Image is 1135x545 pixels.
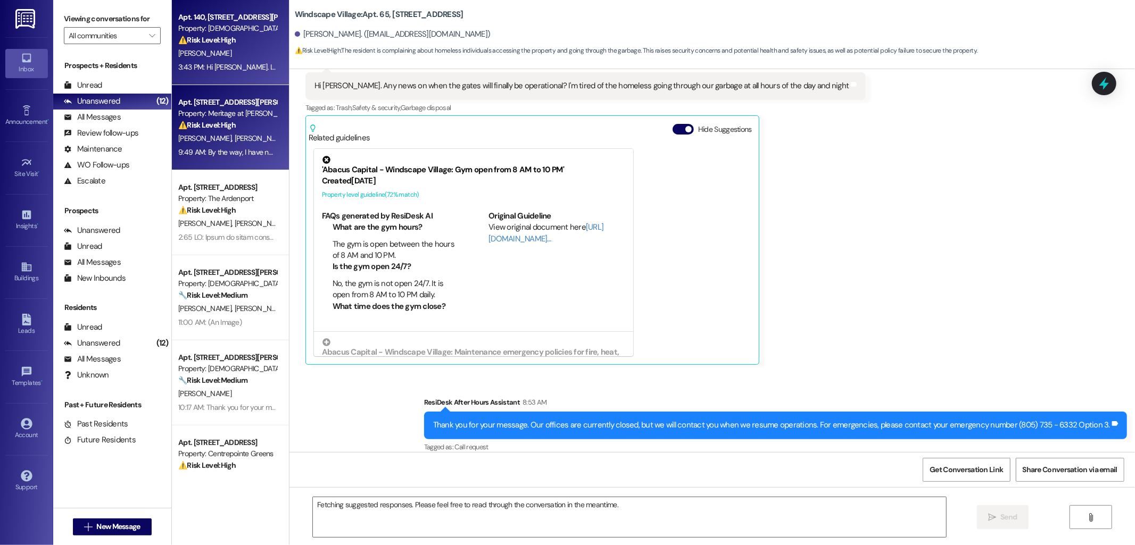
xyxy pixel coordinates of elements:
[178,205,236,215] strong: ⚠️ Risk Level: High
[178,120,236,130] strong: ⚠️ Risk Level: High
[322,338,625,392] div: Abacus Capital - Windscape Village: Maintenance emergency policies for fire, heat, broken windows...
[64,225,120,236] div: Unanswered
[5,311,48,339] a: Leads
[424,397,1127,412] div: ResiDesk After Hours Assistant
[309,124,370,144] div: Related guidelines
[234,219,287,228] span: [PERSON_NAME]
[53,60,171,71] div: Prospects + Residents
[5,258,48,287] a: Buildings
[64,322,102,333] div: Unread
[178,389,231,398] span: [PERSON_NAME]
[178,147,477,157] div: 9:49 AM: By the way, I have no heat for our trash guys as a matter fact I appreciate what they do
[53,399,171,410] div: Past + Future Residents
[178,403,957,412] div: 10:17 AM: Thank you for your message. Our offices are currently closed, but we will contact you w...
[5,206,48,234] a: Insights •
[53,205,171,216] div: Prospects
[154,335,171,351] div: (12)
[178,23,277,34] div: Property: [DEMOGRAPHIC_DATA]
[305,100,866,115] div: Tagged as:
[178,460,236,470] strong: ⚠️ Risk Level: High
[178,278,277,289] div: Property: [DEMOGRAPHIC_DATA]
[234,133,287,143] span: [PERSON_NAME]
[488,211,551,221] b: Original Guideline
[1087,513,1095,522] i: 
[488,222,603,244] a: [URL][DOMAIN_NAME]…
[234,304,287,313] span: [PERSON_NAME]
[84,523,92,531] i: 
[178,108,277,119] div: Property: Meritage at [PERSON_NAME][GEOGRAPHIC_DATA]
[178,290,247,300] strong: 🔧 Risk Level: Medium
[433,420,1110,431] div: Thank you for your message. Our offices are currently closed, but we will contact you when we res...
[69,27,144,44] input: All communities
[923,458,1010,482] button: Get Conversation Link
[988,513,996,522] i: 
[5,154,48,182] a: Site Visit •
[1000,512,1017,523] span: Send
[698,124,752,135] label: Hide Suggestions
[178,48,231,58] span: [PERSON_NAME]
[322,156,625,175] div: 'Abacus Capital - Windscape Village: Gym open from 8 AM to 10 PM'
[333,261,459,272] li: Is the gym open 24/7?
[73,518,152,535] button: New Message
[5,49,48,78] a: Inbox
[178,352,277,363] div: Apt. [STREET_ADDRESS][PERSON_NAME]
[37,221,38,228] span: •
[41,378,43,385] span: •
[64,128,138,139] div: Review follow-ups
[178,317,242,327] div: 11:00 AM: (An Image)
[64,112,121,123] div: All Messages
[455,442,488,451] span: Call request
[64,241,102,252] div: Unread
[47,116,49,124] span: •
[178,133,235,143] span: [PERSON_NAME]
[295,9,463,20] b: Windscape Village: Apt. 65, [STREET_ADDRESS]
[178,35,236,45] strong: ⚠️ Risk Level: High
[178,12,277,23] div: Apt. 140, [STREET_ADDRESS][PERSON_NAME]
[64,354,121,365] div: All Messages
[333,301,459,312] li: What time does the gym close?
[1016,458,1124,482] button: Share Conversation via email
[401,103,451,112] span: Garbage disposal
[178,97,277,108] div: Apt. [STREET_ADDRESS][PERSON_NAME]
[930,464,1003,475] span: Get Conversation Link
[333,278,459,301] li: No, the gym is not open 24/7. It is open from 8 AM to 10 PM daily.
[178,304,235,313] span: [PERSON_NAME]
[314,80,849,91] div: Hi [PERSON_NAME]. Any news on when the gates will finally be operational? I'm tired of the homele...
[520,397,546,408] div: 8:53 AM
[352,103,401,112] span: Safety & security ,
[977,505,1029,529] button: Send
[424,439,1127,455] div: Tagged as:
[178,182,277,193] div: Apt. [STREET_ADDRESS]
[64,160,129,171] div: WO Follow-ups
[178,267,277,278] div: Apt. [STREET_ADDRESS][PERSON_NAME]
[15,9,37,29] img: ResiDesk Logo
[178,437,277,448] div: Apt. [STREET_ADDRESS]
[336,103,352,112] span: Trash ,
[149,31,155,40] i: 
[333,222,459,233] li: What are the gym hours?
[295,29,491,40] div: [PERSON_NAME]. ([EMAIL_ADDRESS][DOMAIN_NAME])
[64,175,105,187] div: Escalate
[53,302,171,313] div: Residents
[178,219,235,228] span: [PERSON_NAME]
[178,193,277,204] div: Property: The Ardenport
[178,375,247,385] strong: 🔧 Risk Level: Medium
[5,467,48,496] a: Support
[96,521,140,532] span: New Message
[64,80,102,91] div: Unread
[322,175,625,187] div: Created [DATE]
[295,46,341,55] strong: ⚠️ Risk Level: High
[5,363,48,391] a: Templates •
[5,415,48,443] a: Account
[322,211,433,221] b: FAQs generated by ResiDesk AI
[333,239,459,262] li: The gym is open between the hours of 8 AM and 10 PM.
[488,222,625,245] div: View original document here
[38,169,40,176] span: •
[64,11,161,27] label: Viewing conversations for
[64,257,121,268] div: All Messages
[178,363,277,374] div: Property: [DEMOGRAPHIC_DATA]
[64,418,128,430] div: Past Residents
[154,93,171,110] div: (12)
[64,273,126,284] div: New Inbounds
[313,497,946,537] textarea: Fetching suggested responses. Please feel free to read through the conversation in the meantime.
